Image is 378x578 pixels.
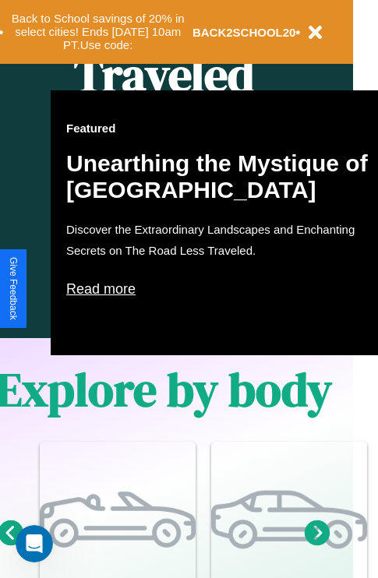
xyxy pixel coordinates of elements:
[193,26,296,39] b: BACK2SCHOOL20
[66,150,378,203] h2: Unearthing the Mystique of [GEOGRAPHIC_DATA]
[8,257,19,320] div: Give Feedback
[16,525,53,562] iframe: Intercom live chat
[66,219,378,261] p: Discover the Extraordinary Landscapes and Enchanting Secrets on The Road Less Traveled.
[66,122,378,135] h3: Featured
[4,8,193,56] button: Back to School savings of 20% in select cities! Ends [DATE] 10am PT.Use code:
[66,277,378,301] p: Read more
